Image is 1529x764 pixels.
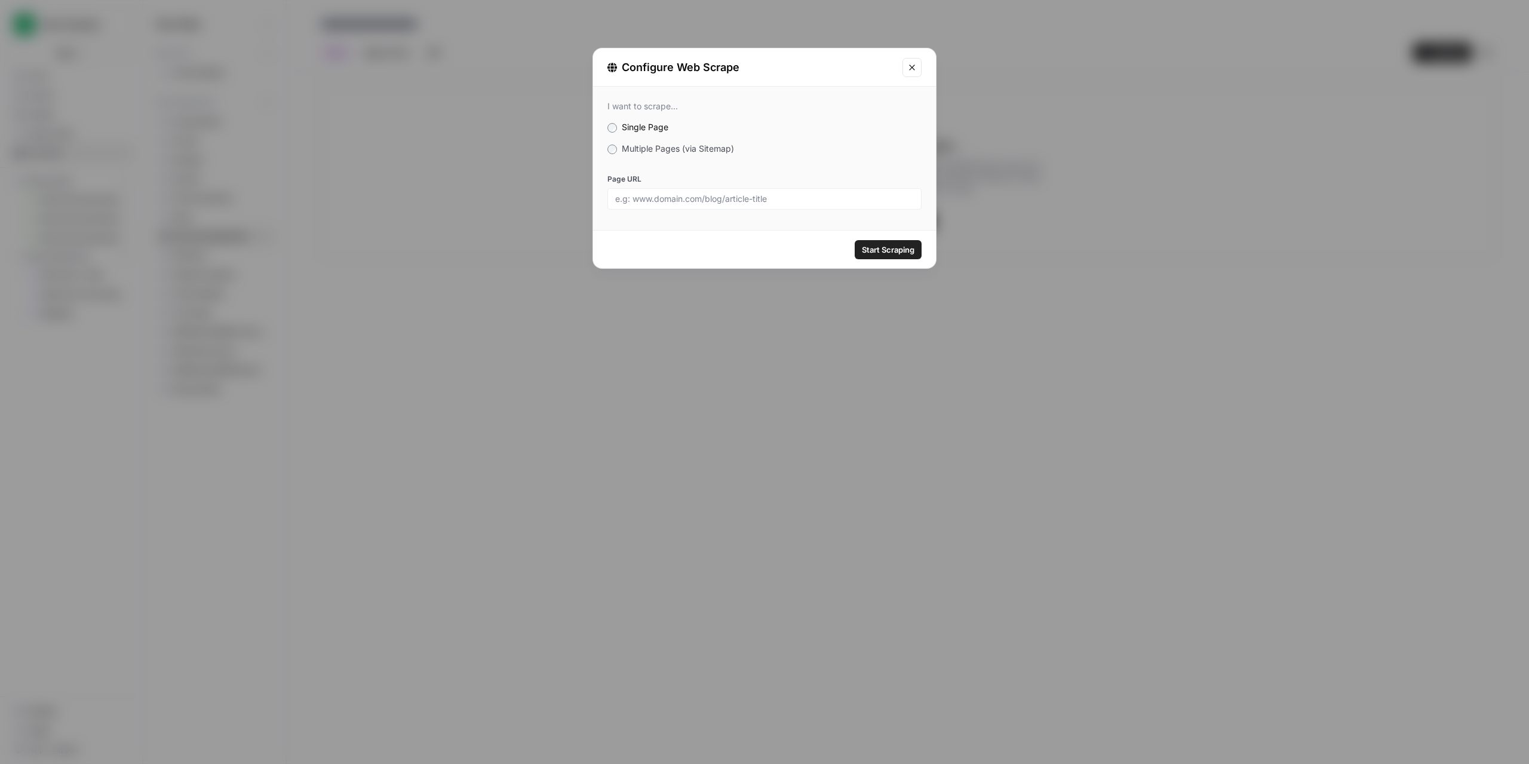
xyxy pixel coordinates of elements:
[607,145,617,154] input: Multiple Pages (via Sitemap)
[622,143,734,154] span: Multiple Pages (via Sitemap)
[862,244,914,256] span: Start Scraping
[607,174,922,185] label: Page URL
[607,123,617,133] input: Single Page
[607,59,895,76] div: Configure Web Scrape
[855,240,922,259] button: Start Scraping
[615,194,914,204] input: e.g: www.domain.com/blog/article-title
[622,122,668,132] span: Single Page
[607,101,922,112] div: I want to scrape...
[902,58,922,77] button: Close modal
